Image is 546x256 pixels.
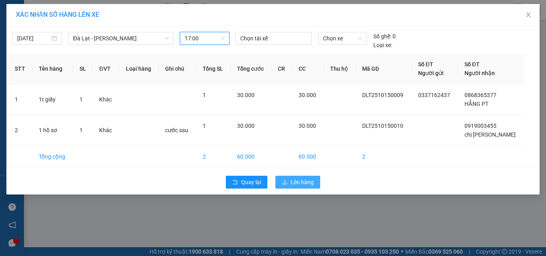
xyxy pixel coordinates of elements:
span: 30.000 [237,92,255,98]
td: 2 [196,146,231,168]
th: Ghi chú [159,54,196,84]
span: down [164,36,169,41]
td: 2 [356,146,412,168]
td: 60.000 [231,146,272,168]
span: 30.000 [299,123,316,129]
span: close [525,12,532,18]
span: 0337162437 [418,92,450,98]
td: 1 [8,84,32,115]
td: 1t giấy [32,84,73,115]
input: 15/10/2025 [17,34,50,43]
span: rollback [232,179,238,186]
span: HẲNG PT [464,101,488,107]
span: Lên hàng [291,178,314,187]
td: 60.000 [292,146,324,168]
th: Tổng SL [196,54,231,84]
span: Người nhận [464,70,495,76]
th: CC [292,54,324,84]
button: rollbackQuay lại [226,176,267,189]
span: Số ĐT [464,61,480,67]
th: STT [8,54,32,84]
span: Số ĐT [418,61,433,67]
span: Quay lại [241,178,261,187]
span: upload [282,179,287,186]
span: Người gửi [418,70,444,76]
button: uploadLên hàng [275,176,320,189]
td: Khác [93,84,119,115]
span: Loại xe: [373,41,392,50]
span: DLT2510150010 [362,123,403,129]
span: 1 [203,123,206,129]
th: Mã GD [356,54,412,84]
span: DLT2510150009 [362,92,403,98]
td: 2 [8,115,32,146]
span: 1 [203,92,206,98]
span: Số ghế: [373,32,391,41]
span: 1 [80,96,83,103]
th: Loại hàng [120,54,159,84]
span: chị [PERSON_NAME] [464,131,516,138]
span: 30.000 [237,123,255,129]
span: 17:00 [185,32,225,44]
th: Thu hộ [324,54,356,84]
span: 1 [80,127,83,133]
span: Chọn xe [323,32,362,44]
td: Khác [93,115,119,146]
span: 0868365377 [464,92,496,98]
td: 1 hồ sơ [32,115,73,146]
td: Tổng cộng [32,146,73,168]
span: cước sau [165,127,188,133]
span: Đà Lạt - Phan Thiết [73,32,169,44]
span: XÁC NHẬN SỐ HÀNG LÊN XE [16,11,99,18]
th: ĐVT [93,54,119,84]
span: 30.000 [299,92,316,98]
span: 0919003455 [464,123,496,129]
div: 0 [373,32,396,41]
button: Close [517,4,540,26]
div: Gửi: VP [GEOGRAPHIC_DATA] [6,47,80,64]
div: Nhận: VP [PERSON_NAME] [84,47,143,64]
text: DLT2510150012 [45,34,105,42]
th: Tổng cước [231,54,272,84]
th: SL [73,54,93,84]
th: CR [271,54,292,84]
th: Tên hàng [32,54,73,84]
